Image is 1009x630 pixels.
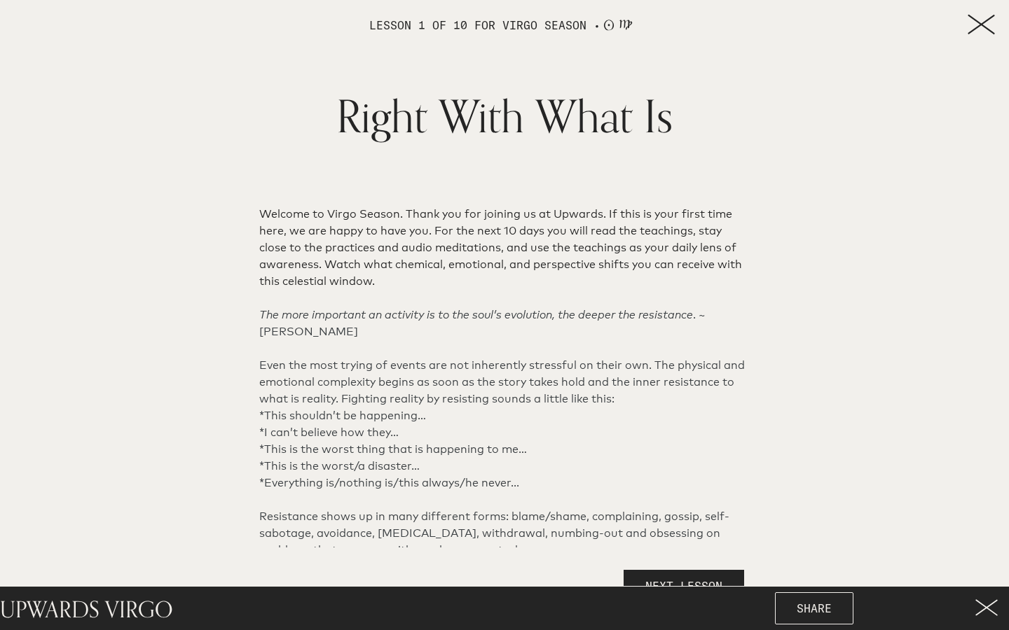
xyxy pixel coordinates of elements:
span: *This is the worst/a disaster… [259,459,420,472]
span: SHARE [797,600,832,617]
span: *This shouldn’t be happening… [259,409,426,422]
h1: Right With What Is [282,94,727,183]
p: Welcome to Virgo Season. Thank you for joining us at Upwards. If this is your first time here, we... [259,206,750,290]
span: Even the most trying of events are not inherently stressful on their own. The physical and emotio... [259,358,745,405]
span: *I can’t believe how they… [259,426,399,439]
em: The more important an activity is to the soul’s evolution, the deeper the resistance [259,308,693,321]
span: Resistance shows up in many different forms: blame/shame, complaining, gossip, self-sabotage, avo... [259,510,729,556]
span: NEXT LESSON [645,577,722,594]
span: *This is the worst thing that is happening to me… [259,442,527,456]
span: *Everything is/nothing is/this always/he never... [259,476,519,489]
div: Lesson 1 of 10 FOR Virgo SEASON • [36,16,968,34]
button: NEXT LESSON [624,570,744,602]
button: SHARE [775,592,853,624]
